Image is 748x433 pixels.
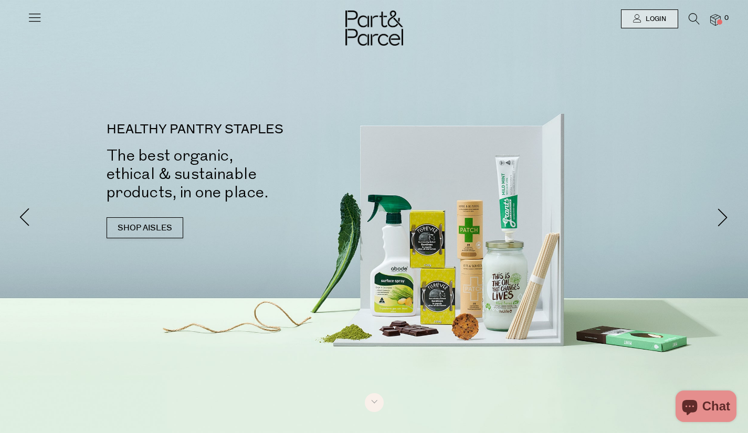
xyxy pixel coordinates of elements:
span: Login [643,15,666,24]
h2: The best organic, ethical & sustainable products, in one place. [107,146,390,202]
p: HEALTHY PANTRY STAPLES [107,123,390,136]
a: SHOP AISLES [107,217,183,238]
a: Login [621,9,678,28]
a: 0 [710,14,721,25]
span: 0 [722,14,731,23]
img: Part&Parcel [345,10,403,46]
inbox-online-store-chat: Shopify online store chat [672,390,740,425]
